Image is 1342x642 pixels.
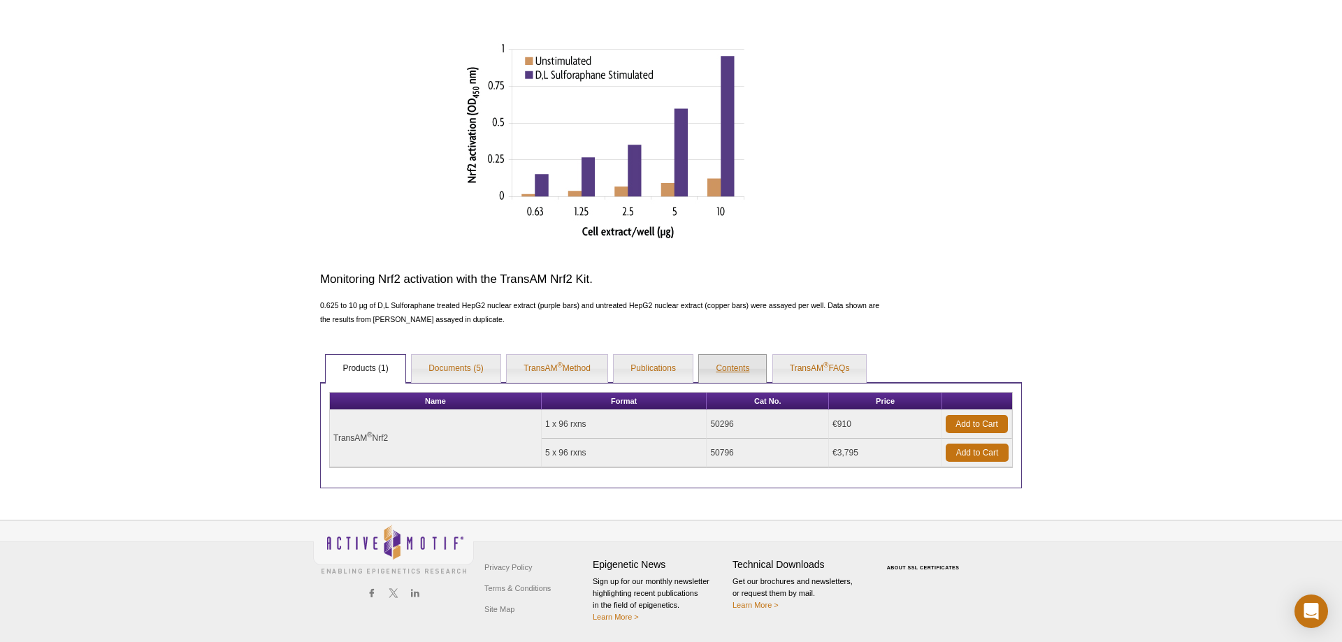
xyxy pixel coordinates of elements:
th: Format [542,393,707,410]
th: Name [330,393,542,410]
img: Active Motif, [313,520,474,577]
a: Contents [699,355,766,383]
p: Sign up for our monthly newsletter highlighting recent publications in the field of epigenetics. [593,576,726,623]
a: Learn More > [593,613,639,621]
td: 5 x 96 rxns [542,439,707,467]
td: 50296 [707,410,829,439]
img: Monitoring Nrf2 activation [465,42,744,239]
h3: Monitoring Nrf2 activation with the TransAM Nrf2 Kit. [320,271,889,288]
td: €3,795 [829,439,942,467]
td: €910 [829,410,942,439]
a: Site Map [481,599,518,620]
a: Add to Cart [946,415,1008,433]
p: Get our brochures and newsletters, or request them by mail. [733,576,865,611]
a: Products (1) [326,355,405,383]
td: 50796 [707,439,829,467]
a: Documents (5) [412,355,500,383]
sup: ® [823,361,828,369]
span: 0.625 to 10 µg of D,L Sulforaphane treated HepG2 nuclear extract (purple bars) and untreated HepG... [320,301,879,323]
a: Publications [614,355,693,383]
a: Learn More > [733,601,779,609]
sup: ® [367,431,372,439]
div: Open Intercom Messenger [1294,594,1328,628]
td: 1 x 96 rxns [542,410,707,439]
a: Terms & Conditions [481,578,554,599]
h4: Epigenetic News [593,559,726,571]
table: Click to Verify - This site chose Symantec SSL for secure e-commerce and confidential communicati... [872,545,977,576]
a: TransAM®Method [507,355,607,383]
a: ABOUT SSL CERTIFICATES [887,565,960,570]
a: Add to Cart [946,444,1009,462]
sup: ® [557,361,562,369]
th: Price [829,393,942,410]
th: Cat No. [707,393,829,410]
a: Privacy Policy [481,557,535,578]
a: TransAM®FAQs [773,355,867,383]
td: TransAM Nrf2 [330,410,542,467]
h4: Technical Downloads [733,559,865,571]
